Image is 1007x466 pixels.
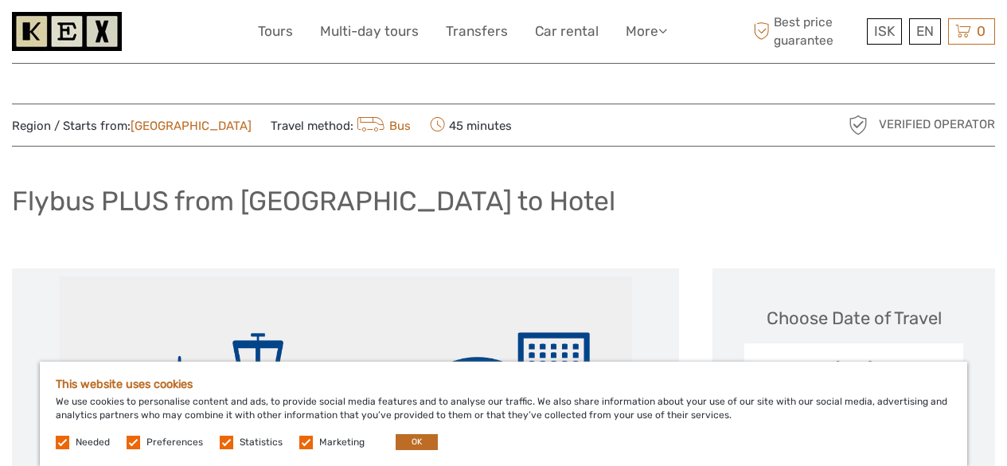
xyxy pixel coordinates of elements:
[146,436,203,449] label: Preferences
[909,18,941,45] div: EN
[974,23,988,39] span: 0
[535,20,599,43] a: Car rental
[240,436,283,449] label: Statistics
[76,436,110,449] label: Needed
[56,378,951,391] h5: This website uses cookies
[319,436,365,449] label: Marketing
[12,12,122,51] img: 1261-44dab5bb-39f8-40da-b0c2-4d9fce00897c_logo_small.jpg
[430,114,512,136] span: 45 minutes
[40,362,967,466] div: We use cookies to personalise content and ads, to provide social media features and to analyse ou...
[271,114,411,136] span: Travel method:
[744,359,963,376] div: [DATE]
[12,118,252,135] span: Region / Starts from:
[131,119,252,133] a: [GEOGRAPHIC_DATA]
[353,119,411,133] a: Bus
[446,20,508,43] a: Transfers
[12,185,615,217] h1: Flybus PLUS from [GEOGRAPHIC_DATA] to Hotel
[749,14,863,49] span: Best price guarantee
[767,306,942,331] div: Choose Date of Travel
[396,434,438,450] button: OK
[879,116,995,133] span: Verified Operator
[626,20,667,43] a: More
[258,20,293,43] a: Tours
[845,112,871,138] img: verified_operator_grey_128.png
[874,23,895,39] span: ISK
[320,20,419,43] a: Multi-day tours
